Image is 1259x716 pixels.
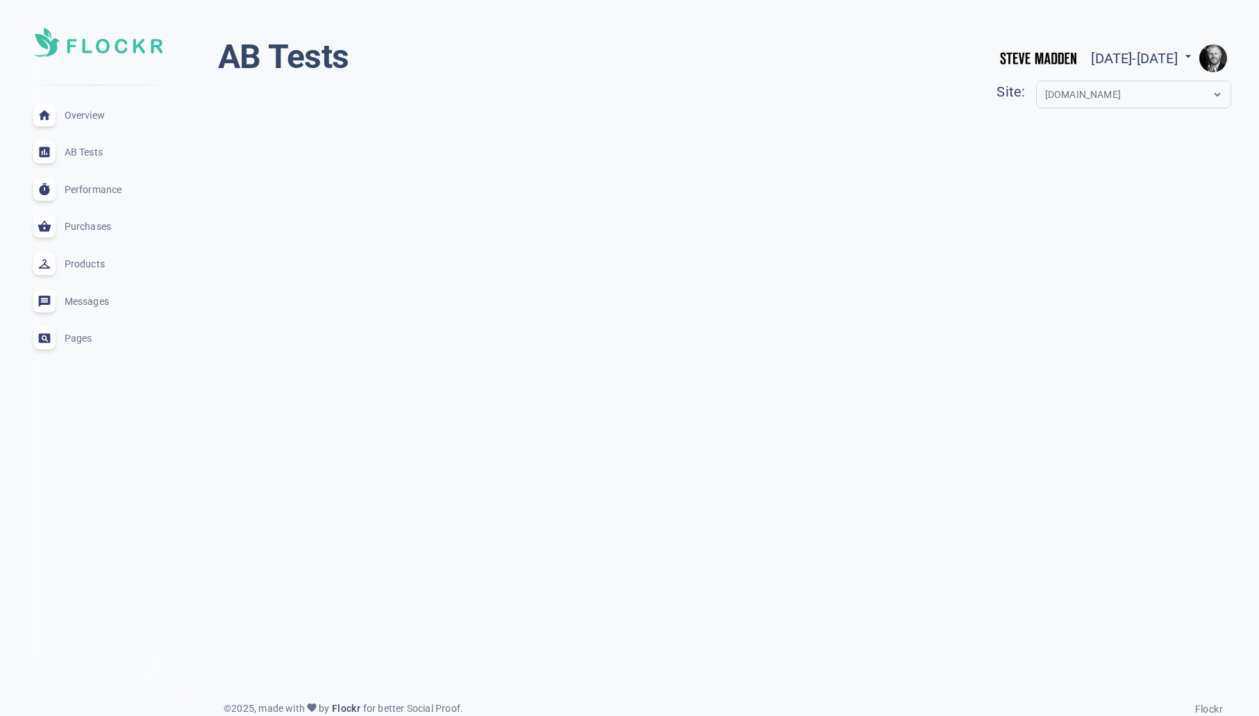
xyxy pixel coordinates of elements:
a: Products [11,245,185,283]
a: Overview [11,97,185,134]
a: Messages [11,283,185,320]
a: AB Tests [11,133,185,171]
span: favorite [306,702,317,713]
a: Performance [11,171,185,208]
a: Flockr [1195,699,1223,716]
a: Pages [11,319,185,357]
span: Flockr [1195,703,1223,715]
img: stevemadden [997,36,1080,80]
h1: AB Tests [218,36,349,78]
a: Purchases [11,208,185,246]
img: Soft UI Logo [33,28,162,57]
span: [DATE] - [DATE] [1091,50,1195,67]
img: e9922e3fc00dd5316fa4c56e6d75935f [1199,44,1227,72]
span: Flockr [329,703,362,714]
div: Site: [997,81,1035,103]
